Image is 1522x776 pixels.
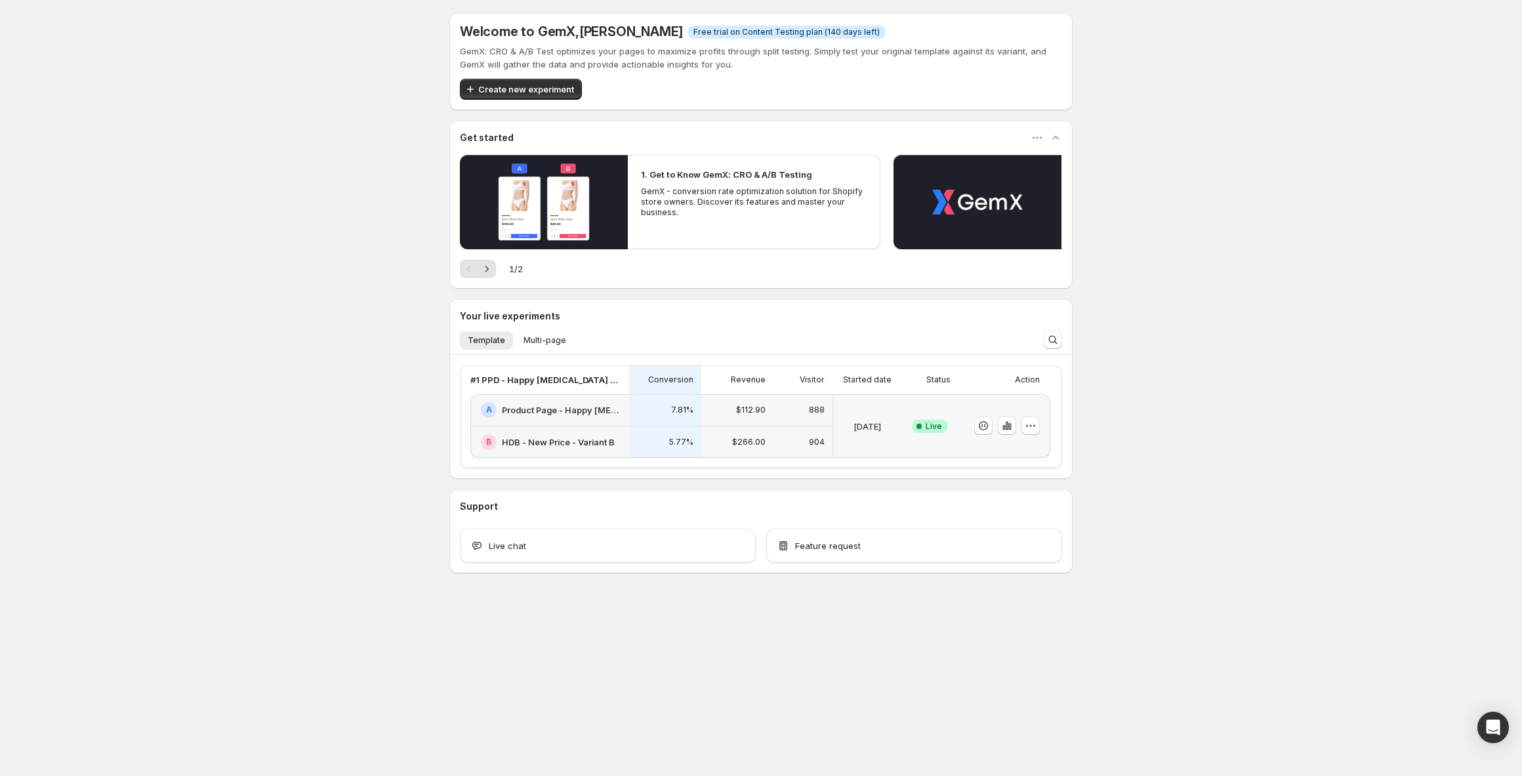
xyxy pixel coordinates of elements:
[460,155,628,249] button: Play video
[486,405,492,415] h2: A
[460,24,683,39] h5: Welcome to GemX
[509,262,523,276] span: 1 / 2
[800,375,825,385] p: Visitor
[489,539,526,552] span: Live chat
[671,405,693,415] p: 7.81%
[524,335,566,346] span: Multi-page
[795,539,861,552] span: Feature request
[478,260,496,278] button: Next
[460,500,498,513] h3: Support
[460,260,496,278] nav: Pagination
[641,186,867,218] p: GemX - conversion rate optimization solution for Shopify store owners. Discover its features and ...
[809,437,825,447] p: 904
[460,45,1062,71] p: GemX: CRO & A/B Test optimizes your pages to maximize profits through split testing. Simply test ...
[926,375,951,385] p: Status
[1477,712,1509,743] div: Open Intercom Messenger
[502,403,621,417] h2: Product Page - Happy [MEDICAL_DATA]
[668,437,693,447] p: 5.77%
[843,375,892,385] p: Started date
[478,83,574,96] span: Create new experiment
[470,373,621,386] p: #1 PPD - Happy [MEDICAL_DATA] - Key message
[809,405,825,415] p: 888
[641,168,812,181] h2: 1. Get to Know GemX: CRO & A/B Testing
[736,405,766,415] p: $112.90
[732,437,766,447] p: $266.00
[468,335,505,346] span: Template
[926,421,942,432] span: Live
[1015,375,1040,385] p: Action
[460,79,582,100] button: Create new experiment
[731,375,766,385] p: Revenue
[486,437,491,447] h2: B
[460,310,560,323] h3: Your live experiments
[693,27,880,37] span: Free trial on Content Testing plan (140 days left)
[502,436,615,449] h2: HDB - New Price - Variant B
[575,24,683,39] span: , [PERSON_NAME]
[648,375,693,385] p: Conversion
[854,420,881,433] p: [DATE]
[1044,331,1062,349] button: Search and filter results
[460,131,514,144] h3: Get started
[894,155,1061,249] button: Play video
